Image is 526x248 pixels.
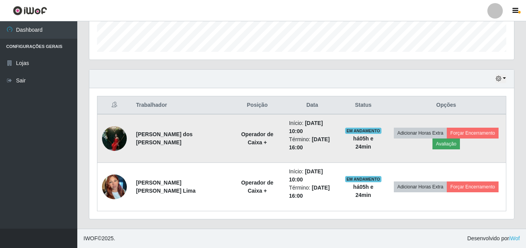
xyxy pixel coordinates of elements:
[289,184,335,200] li: Término:
[340,96,386,115] th: Status
[353,135,373,150] strong: há 05 h e 24 min
[102,170,127,203] img: 1739276484437.jpeg
[345,128,382,134] span: EM ANDAMENTO
[241,131,273,145] strong: Operador de Caixa +
[353,184,373,198] strong: há 05 h e 24 min
[432,139,460,149] button: Avaliação
[289,168,335,184] li: Início:
[447,181,499,192] button: Forçar Encerramento
[83,235,98,241] span: IWOF
[13,6,47,15] img: CoreUI Logo
[241,180,273,194] strong: Operador de Caixa +
[230,96,284,115] th: Posição
[83,234,115,243] span: © 2025 .
[102,122,127,155] img: 1751968749933.jpeg
[345,176,382,182] span: EM ANDAMENTO
[289,120,323,134] time: [DATE] 10:00
[394,181,447,192] button: Adicionar Horas Extra
[289,135,335,152] li: Término:
[136,131,192,145] strong: [PERSON_NAME] dos [PERSON_NAME]
[131,96,230,115] th: Trabalhador
[447,128,499,139] button: Forçar Encerramento
[509,235,520,241] a: iWof
[467,234,520,243] span: Desenvolvido por
[136,180,196,194] strong: [PERSON_NAME] [PERSON_NAME] Lima
[394,128,447,139] button: Adicionar Horas Extra
[289,168,323,183] time: [DATE] 10:00
[386,96,506,115] th: Opções
[289,119,335,135] li: Início:
[284,96,340,115] th: Data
